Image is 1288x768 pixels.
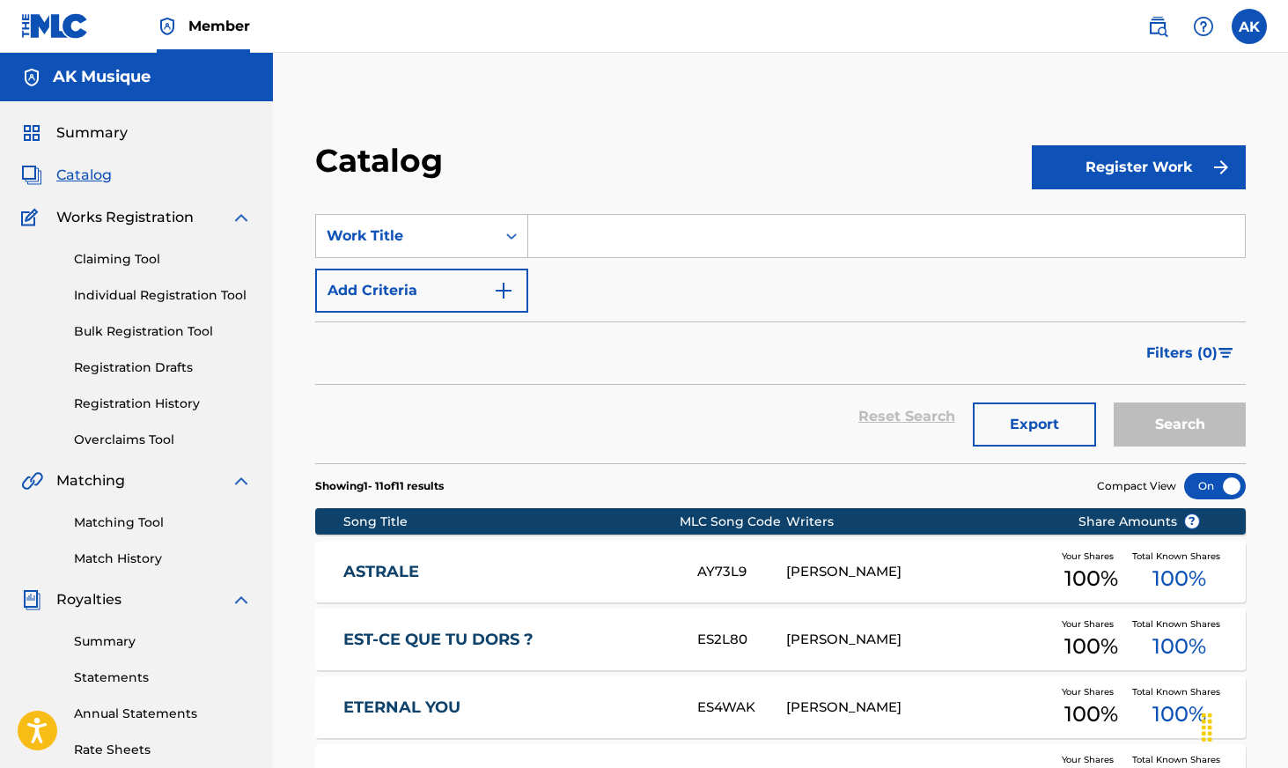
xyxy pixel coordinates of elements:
[21,207,44,228] img: Works Registration
[21,122,42,144] img: Summary
[53,67,151,87] h5: AK Musique
[493,280,514,301] img: 9d2ae6d4665cec9f34b9.svg
[1211,157,1232,178] img: f7272a7cc735f4ea7f67.svg
[1193,701,1221,754] div: Glisser
[786,630,1051,650] div: [PERSON_NAME]
[1097,478,1176,494] span: Compact View
[1200,683,1288,768] div: Widget de chat
[74,431,252,449] a: Overclaims Tool
[21,589,42,610] img: Royalties
[697,630,785,650] div: ES2L80
[315,141,452,181] h2: Catalog
[1152,563,1206,594] span: 100 %
[1147,16,1168,37] img: search
[1062,550,1121,563] span: Your Shares
[157,16,178,37] img: Top Rightsholder
[21,13,89,39] img: MLC Logo
[315,214,1246,463] form: Search Form
[74,250,252,269] a: Claiming Tool
[343,562,674,582] a: ASTRALE
[74,741,252,759] a: Rate Sheets
[56,470,125,491] span: Matching
[1062,753,1121,766] span: Your Shares
[74,322,252,341] a: Bulk Registration Tool
[343,630,674,650] a: EST-CE QUE TU DORS ?
[188,16,250,36] span: Member
[1132,617,1227,631] span: Total Known Shares
[315,269,528,313] button: Add Criteria
[1064,631,1118,662] span: 100 %
[1239,500,1288,642] iframe: Resource Center
[1136,331,1246,375] button: Filters (0)
[786,698,1051,718] div: [PERSON_NAME]
[1062,685,1121,698] span: Your Shares
[1152,698,1206,730] span: 100 %
[21,165,112,186] a: CatalogCatalog
[21,67,42,88] img: Accounts
[74,395,252,413] a: Registration History
[56,122,128,144] span: Summary
[21,470,43,491] img: Matching
[1193,16,1214,37] img: help
[1200,683,1288,768] iframe: Chat Widget
[1218,348,1233,358] img: filter
[21,165,42,186] img: Catalog
[343,698,674,718] a: ETERNAL YOU
[786,562,1051,582] div: [PERSON_NAME]
[231,589,252,610] img: expand
[56,207,194,228] span: Works Registration
[1132,550,1227,563] span: Total Known Shares
[327,225,485,247] div: Work Title
[1185,514,1199,528] span: ?
[231,470,252,491] img: expand
[680,513,786,531] div: MLC Song Code
[1186,9,1221,44] div: Help
[697,562,785,582] div: AY73L9
[56,165,112,186] span: Catalog
[1132,685,1227,698] span: Total Known Shares
[74,632,252,651] a: Summary
[56,589,121,610] span: Royalties
[74,513,252,532] a: Matching Tool
[786,513,1051,531] div: Writers
[1064,698,1118,730] span: 100 %
[231,207,252,228] img: expand
[1232,9,1267,44] div: User Menu
[1032,145,1246,189] button: Register Work
[315,478,444,494] p: Showing 1 - 11 of 11 results
[74,358,252,377] a: Registration Drafts
[1132,753,1227,766] span: Total Known Shares
[1140,9,1175,44] a: Public Search
[1064,563,1118,594] span: 100 %
[1152,631,1206,662] span: 100 %
[973,402,1096,447] button: Export
[21,122,128,144] a: SummarySummary
[343,513,680,531] div: Song Title
[697,698,785,718] div: ES4WAK
[1146,343,1218,364] span: Filters ( 0 )
[1062,617,1121,631] span: Your Shares
[1078,513,1200,531] span: Share Amounts
[74,668,252,687] a: Statements
[74,286,252,305] a: Individual Registration Tool
[74,550,252,568] a: Match History
[74,705,252,723] a: Annual Statements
